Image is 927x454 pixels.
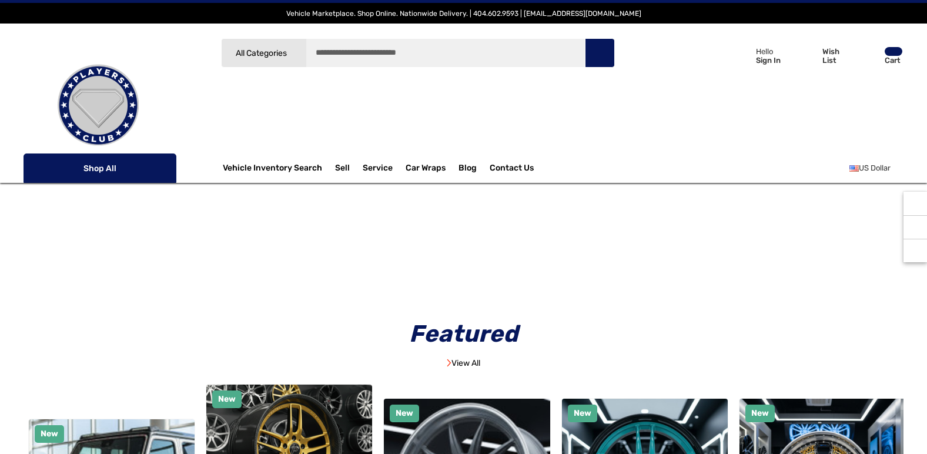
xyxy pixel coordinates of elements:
[574,408,591,418] span: New
[223,163,322,176] a: Vehicle Inventory Search
[798,48,816,65] svg: Wish List
[751,408,769,418] span: New
[335,156,363,180] a: Sell
[406,156,459,180] a: Car Wraps
[363,163,393,176] a: Service
[218,394,236,404] span: New
[447,358,480,368] a: View All
[756,56,781,65] p: Sign In
[396,408,413,418] span: New
[235,48,286,58] span: All Categories
[756,47,781,56] p: Hello
[289,49,297,58] svg: Icon Arrow Down
[221,38,306,68] a: All Categories Icon Arrow Down Icon Arrow Up
[909,198,921,209] svg: Recently Viewed
[490,163,534,176] a: Contact Us
[792,35,855,76] a: Wish List Wish List
[36,162,54,175] svg: Icon Line
[849,156,903,180] a: USD
[401,320,526,348] span: Featured
[903,245,927,257] svg: Top
[41,429,58,439] span: New
[719,35,787,76] a: Sign in
[335,163,350,176] span: Sell
[24,153,176,183] p: Shop All
[909,222,921,233] svg: Social Media
[855,35,903,81] a: Cart with 0 items
[733,47,749,64] svg: Icon User Account
[585,38,614,68] button: Search
[822,47,854,65] p: Wish List
[286,9,641,18] span: Vehicle Marketplace. Shop Online. Nationwide Delivery. | 404.602.9593 | [EMAIL_ADDRESS][DOMAIN_NAME]
[459,163,477,176] a: Blog
[860,48,878,64] svg: Review Your Cart
[155,164,163,172] svg: Icon Arrow Down
[406,163,446,176] span: Car Wraps
[885,56,902,65] p: Cart
[447,359,451,367] img: Image Banner
[39,46,157,164] img: Players Club | Cars For Sale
